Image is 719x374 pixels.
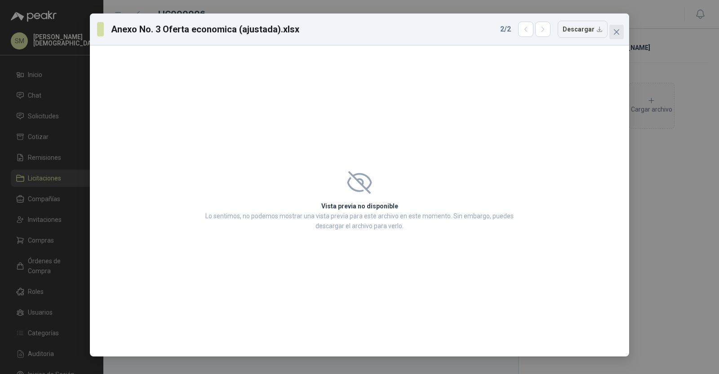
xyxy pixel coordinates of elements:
[609,25,624,39] button: Close
[203,211,516,231] p: Lo sentimos, no podemos mostrar una vista previa para este archivo en este momento. Sin embargo, ...
[500,24,511,35] span: 2 / 2
[558,21,608,38] button: Descargar
[111,23,300,36] h3: Anexo No. 3 Oferta economica (ajustada).xlsx
[203,201,516,211] h2: Vista previa no disponible
[613,28,620,36] span: close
